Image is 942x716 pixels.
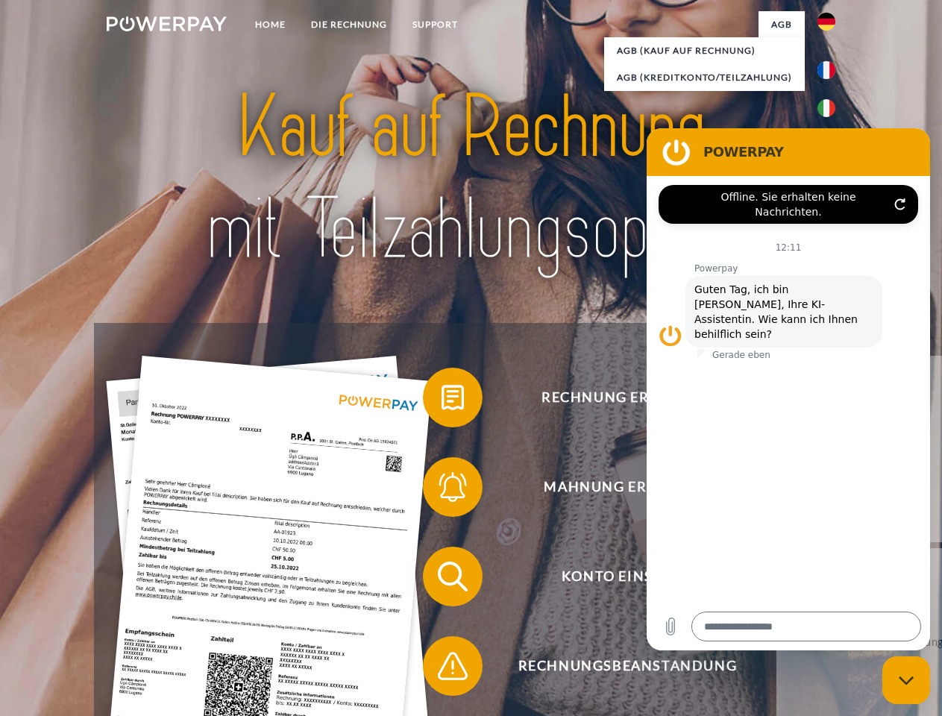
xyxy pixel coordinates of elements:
[759,11,805,38] a: agb
[434,379,471,416] img: qb_bill.svg
[647,128,930,650] iframe: Messaging-Fenster
[423,457,811,517] button: Mahnung erhalten?
[882,656,930,704] iframe: Schaltfläche zum Öffnen des Messaging-Fensters; Konversation läuft
[423,368,811,427] button: Rechnung erhalten?
[142,72,800,286] img: title-powerpay_de.svg
[817,61,835,79] img: fr
[445,457,810,517] span: Mahnung erhalten?
[434,558,471,595] img: qb_search.svg
[400,11,471,38] a: SUPPORT
[107,16,227,31] img: logo-powerpay-white.svg
[604,64,805,91] a: AGB (Kreditkonto/Teilzahlung)
[423,636,811,696] button: Rechnungsbeanstandung
[817,99,835,117] img: it
[817,13,835,31] img: de
[445,547,810,606] span: Konto einsehen
[604,37,805,64] a: AGB (Kauf auf Rechnung)
[434,647,471,685] img: qb_warning.svg
[445,636,810,696] span: Rechnungsbeanstandung
[445,368,810,427] span: Rechnung erhalten?
[242,11,298,38] a: Home
[434,468,471,506] img: qb_bell.svg
[298,11,400,38] a: DIE RECHNUNG
[423,547,811,606] button: Konto einsehen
